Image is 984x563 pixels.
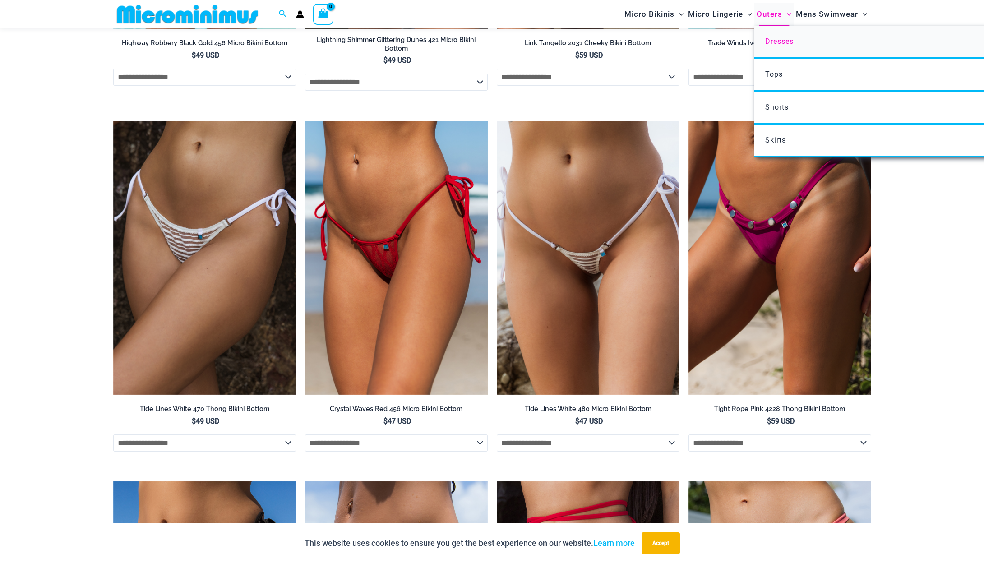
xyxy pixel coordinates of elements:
a: Micro LingerieMenu ToggleMenu Toggle [686,3,754,26]
h2: Highway Robbery Black Gold 456 Micro Bikini Bottom [113,39,296,47]
h2: Lightning Shimmer Glittering Dunes 421 Micro Bikini Bottom [305,36,488,52]
bdi: 59 USD [575,51,603,60]
span: $ [383,417,388,425]
a: Mens SwimwearMenu ToggleMenu Toggle [794,3,869,26]
span: Dresses [765,37,794,46]
a: Learn more [593,538,635,548]
nav: Site Navigation [621,1,871,27]
bdi: 49 USD [192,51,219,60]
span: Micro Bikinis [624,3,674,26]
a: Tide Lines White 480 Micro Bikini Bottom [497,405,679,416]
span: $ [192,417,196,425]
bdi: 49 USD [192,417,219,425]
span: Micro Lingerie [688,3,743,26]
p: This website uses cookies to ensure you get the best experience on our website. [305,536,635,550]
span: $ [767,417,771,425]
span: $ [575,417,579,425]
a: Micro BikinisMenu ToggleMenu Toggle [622,3,686,26]
bdi: 59 USD [767,417,795,425]
a: OutersMenu ToggleMenu Toggle [754,3,794,26]
bdi: 47 USD [575,417,603,425]
span: Skirts [765,136,786,144]
a: Tight Rope Pink 4228 Thong 01Tight Rope Pink 4228 Thong 02Tight Rope Pink 4228 Thong 02 [688,121,871,395]
a: Link Tangello 2031 Cheeky Bikini Bottom [497,39,679,51]
span: Mens Swimwear [796,3,858,26]
a: Lightning Shimmer Glittering Dunes 421 Micro Bikini Bottom [305,36,488,56]
img: Tide Lines White 470 Thong 01 [113,121,296,395]
a: Crystal Waves 456 Bottom 02Crystal Waves 456 Bottom 01Crystal Waves 456 Bottom 01 [305,121,488,395]
a: Account icon link [296,10,304,18]
a: Tight Rope Pink 4228 Thong Bikini Bottom [688,405,871,416]
img: Tide Lines White 480 Micro 01 [497,121,679,395]
span: Menu Toggle [782,3,791,26]
button: Accept [642,532,680,554]
h2: Tight Rope Pink 4228 Thong Bikini Bottom [688,405,871,413]
a: Search icon link [279,9,287,20]
span: Menu Toggle [858,3,867,26]
h2: Trade Winds Ivory/Ink 453 Micro Bikini Bottom [688,39,871,47]
a: View Shopping Cart, empty [313,4,334,24]
img: Crystal Waves 456 Bottom 02 [305,121,488,395]
span: Tops [765,70,783,78]
a: Crystal Waves Red 456 Micro Bikini Bottom [305,405,488,416]
img: MM SHOP LOGO FLAT [113,4,262,24]
h2: Link Tangello 2031 Cheeky Bikini Bottom [497,39,679,47]
span: Shorts [765,103,789,111]
bdi: 47 USD [383,417,411,425]
h2: Tide Lines White 470 Thong Bikini Bottom [113,405,296,413]
a: Tide Lines White 470 Thong Bikini Bottom [113,405,296,416]
h2: Tide Lines White 480 Micro Bikini Bottom [497,405,679,413]
a: Highway Robbery Black Gold 456 Micro Bikini Bottom [113,39,296,51]
span: $ [383,56,388,65]
span: Menu Toggle [674,3,684,26]
a: Trade Winds Ivory/Ink 453 Micro Bikini Bottom [688,39,871,51]
a: Tide Lines White 480 Micro 01Tide Lines White 480 Micro 02Tide Lines White 480 Micro 02 [497,121,679,395]
span: $ [575,51,579,60]
span: Outers [757,3,782,26]
span: Menu Toggle [743,3,752,26]
bdi: 49 USD [383,56,411,65]
h2: Crystal Waves Red 456 Micro Bikini Bottom [305,405,488,413]
img: Tight Rope Pink 4228 Thong 01 [688,121,871,395]
span: $ [192,51,196,60]
a: Tide Lines White 470 Thong 01Tide Lines White 470 Thong 02Tide Lines White 470 Thong 02 [113,121,296,395]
